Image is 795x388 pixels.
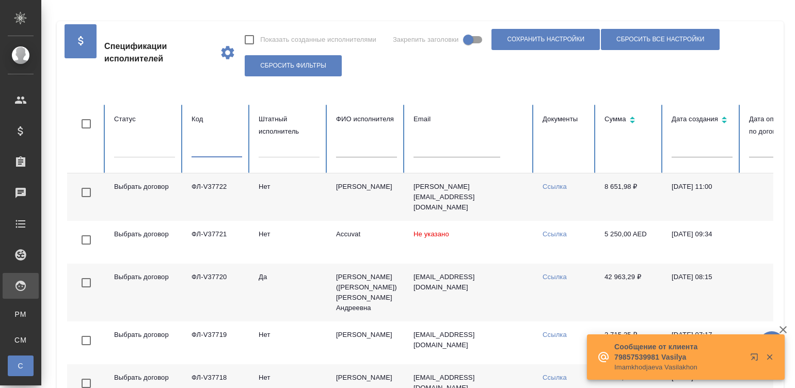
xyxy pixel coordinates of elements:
[759,331,785,357] button: 🙏
[250,264,328,321] td: Да
[672,113,733,128] div: Сортировка
[250,321,328,364] td: Нет
[106,264,183,321] td: Выбрать договор
[596,264,663,321] td: 42 963,29 ₽
[596,221,663,264] td: 5 250,00 AED
[328,221,405,264] td: Accuvat
[405,264,534,321] td: [EMAIL_ADDRESS][DOMAIN_NAME]
[106,221,183,264] td: Выбрать договор
[328,173,405,221] td: [PERSON_NAME]
[183,321,250,364] td: ФЛ-V37719
[405,173,534,221] td: [PERSON_NAME][EMAIL_ADDRESS][DOMAIN_NAME]
[543,374,567,381] a: Ссылка
[744,347,769,371] button: Открыть в новой вкладке
[75,229,97,251] span: Toggle Row Selected
[543,273,567,281] a: Ссылка
[192,113,242,125] div: Код
[245,55,342,76] button: Сбросить фильтры
[183,264,250,321] td: ФЛ-V37720
[8,330,34,350] a: CM
[759,352,780,362] button: Закрыть
[13,335,28,345] span: CM
[260,35,376,45] span: Показать созданные исполнителями
[601,29,720,50] button: Сбросить все настройки
[614,362,743,373] p: Imamkhodjaeva Vasilakhon
[183,173,250,221] td: ФЛ-V37722
[616,35,704,44] span: Сбросить все настройки
[543,113,588,125] div: Документы
[104,40,211,65] span: Спецификации исполнителей
[106,321,183,364] td: Выбрать договор
[605,113,655,128] div: Сортировка
[114,113,175,125] div: Статус
[8,355,34,376] a: С
[250,221,328,264] td: Нет
[543,183,567,190] a: Ссылка
[393,35,459,45] span: Закрепить заголовки
[8,304,34,325] a: PM
[614,342,743,362] p: Сообщение от клиента 79857539981 Vasilya
[596,173,663,221] td: 8 651,98 ₽
[336,113,397,125] div: ФИО исполнителя
[414,230,449,238] span: Не указано
[106,173,183,221] td: Выбрать договор
[13,309,28,319] span: PM
[596,321,663,364] td: 2 715,35 ₽
[663,321,741,364] td: [DATE] 07:17
[414,113,526,125] div: Email
[663,173,741,221] td: [DATE] 11:00
[75,330,97,351] span: Toggle Row Selected
[491,29,600,50] button: Сохранить настройки
[183,221,250,264] td: ФЛ-V37721
[663,264,741,321] td: [DATE] 08:15
[75,182,97,203] span: Toggle Row Selected
[260,61,326,70] span: Сбросить фильтры
[543,230,567,238] a: Ссылка
[405,321,534,364] td: [EMAIL_ADDRESS][DOMAIN_NAME]
[663,221,741,264] td: [DATE] 09:34
[328,321,405,364] td: [PERSON_NAME]
[259,113,320,138] div: Штатный исполнитель
[328,264,405,321] td: [PERSON_NAME] ([PERSON_NAME]) [PERSON_NAME] Андреевна
[250,173,328,221] td: Нет
[543,331,567,338] a: Ссылка
[13,361,28,371] span: С
[507,35,584,44] span: Сохранить настройки
[75,272,97,294] span: Toggle Row Selected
